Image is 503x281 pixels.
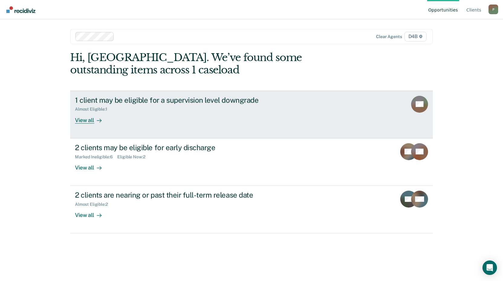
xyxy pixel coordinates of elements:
div: Almost Eligible : 2 [75,202,113,207]
button: Profile dropdown button [488,5,498,14]
div: Open Intercom Messenger [482,260,497,275]
div: Almost Eligible : 1 [75,107,112,112]
div: 2 clients may be eligible for early discharge [75,143,287,152]
div: Hi, [GEOGRAPHIC_DATA]. We’ve found some outstanding items across 1 caseload [70,51,360,76]
img: Recidiviz [6,6,35,13]
div: 2 clients are nearing or past their full-term release date [75,191,287,199]
div: Marked Ineligible : 6 [75,154,117,160]
div: 1 client may be eligible for a supervision level downgrade [75,96,287,105]
a: 1 client may be eligible for a supervision level downgradeAlmost Eligible:1View all [70,91,433,138]
span: D4B [404,32,427,41]
div: P [488,5,498,14]
div: View all [75,159,109,171]
div: Eligible Now : 2 [117,154,150,160]
a: 2 clients may be eligible for early dischargeMarked Ineligible:6Eligible Now:2View all [70,138,433,186]
div: View all [75,207,109,219]
div: View all [75,112,109,124]
a: 2 clients are nearing or past their full-term release dateAlmost Eligible:2View all [70,186,433,233]
div: Clear agents [376,34,402,39]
